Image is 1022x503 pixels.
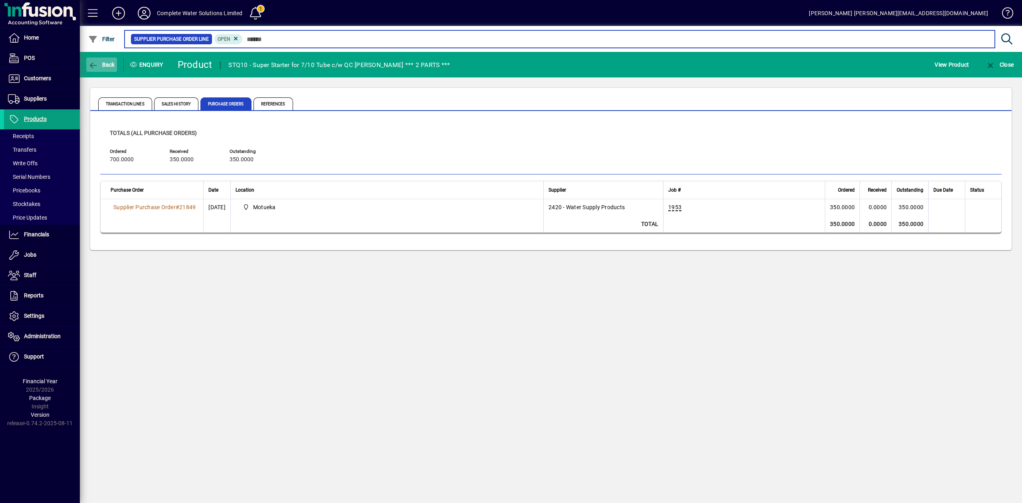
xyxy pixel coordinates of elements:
[24,313,44,319] span: Settings
[110,130,197,136] span: Totals (all purchase orders)
[4,48,80,68] a: POS
[4,347,80,367] a: Support
[996,2,1012,28] a: Knowledge Base
[203,199,230,215] td: [DATE]
[933,57,971,72] button: View Product
[838,186,855,194] span: Ordered
[8,201,40,207] span: Stocktakes
[88,36,115,42] span: Filter
[4,306,80,326] a: Settings
[970,186,991,194] div: Status
[668,186,820,194] div: Job #
[4,225,80,245] a: Financials
[549,186,566,194] span: Supplier
[24,231,49,238] span: Financials
[24,34,39,41] span: Home
[154,97,198,110] span: Sales History
[31,412,50,418] span: Version
[111,186,198,194] div: Purchase Order
[24,116,47,122] span: Products
[88,61,115,68] span: Back
[110,149,158,154] span: Ordered
[86,32,117,46] button: Filter
[984,57,1016,72] button: Close
[106,6,131,20] button: Add
[23,378,57,384] span: Financial Year
[230,156,254,163] span: 350.0000
[178,58,212,71] div: Product
[4,245,80,265] a: Jobs
[208,186,226,194] div: Date
[4,184,80,197] a: Pricebooks
[24,252,36,258] span: Jobs
[111,186,144,194] span: Purchase Order
[8,174,50,180] span: Serial Numbers
[860,199,891,215] td: 0.0000
[4,197,80,211] a: Stocktakes
[4,286,80,306] a: Reports
[543,215,663,233] td: Total
[549,186,658,194] div: Supplier
[825,215,860,233] td: 350.0000
[4,129,80,143] a: Receipts
[24,292,44,299] span: Reports
[24,333,61,339] span: Administration
[200,97,252,110] span: Purchase Orders
[124,58,172,71] div: Enquiry
[214,34,243,44] mat-chip: Completion status: Open
[4,69,80,89] a: Customers
[8,187,40,194] span: Pricebooks
[253,203,276,211] span: Motueka
[29,395,51,401] span: Package
[977,57,1022,72] app-page-header-button: Close enquiry
[98,97,152,110] span: Transaction Lines
[970,186,984,194] span: Status
[111,203,198,212] a: Supplier Purchase Order#21849
[131,6,157,20] button: Profile
[80,57,124,72] app-page-header-button: Back
[4,28,80,48] a: Home
[891,199,928,215] td: 350.0000
[208,186,218,194] span: Date
[4,143,80,156] a: Transfers
[8,133,34,139] span: Receipts
[254,97,293,110] span: References
[868,186,887,194] span: Received
[809,7,988,20] div: [PERSON_NAME] [PERSON_NAME][EMAIL_ADDRESS][DOMAIN_NAME]
[668,204,681,211] span: 1953
[8,147,36,153] span: Transfers
[228,59,450,71] div: STQ10 - Super Starter for 7/10 Tube c/w QC [PERSON_NAME] *** 2 PARTS ***
[24,55,35,61] span: POS
[4,211,80,224] a: Price Updates
[113,204,176,210] span: Supplier Purchase Order
[218,36,230,42] span: Open
[86,57,117,72] button: Back
[134,35,209,43] span: Supplier Purchase Order Line
[897,186,923,194] span: Outstanding
[110,156,134,163] span: 700.0000
[230,149,277,154] span: Outstanding
[668,186,681,194] span: Job #
[24,272,36,278] span: Staff
[935,58,969,71] span: View Product
[4,265,80,285] a: Staff
[236,186,539,194] div: Location
[860,215,891,233] td: 0.0000
[933,186,960,194] div: Due Date
[4,327,80,347] a: Administration
[170,149,218,154] span: Received
[24,95,47,102] span: Suppliers
[157,7,243,20] div: Complete Water Solutions Limited
[825,199,860,215] td: 350.0000
[891,215,928,233] td: 350.0000
[4,89,80,109] a: Suppliers
[170,156,194,163] span: 350.0000
[176,204,179,210] span: #
[543,199,663,215] td: 2420 - Water Supply Products
[8,214,47,221] span: Price Updates
[24,75,51,81] span: Customers
[4,156,80,170] a: Write Offs
[179,204,196,210] span: 21849
[4,170,80,184] a: Serial Numbers
[8,160,38,166] span: Write Offs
